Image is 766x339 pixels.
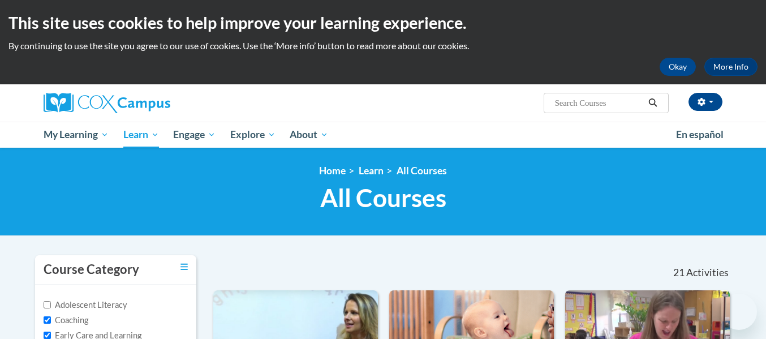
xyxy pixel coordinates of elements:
[8,40,758,52] p: By continuing to use the site you agree to our use of cookies. Use the ‘More info’ button to read...
[180,261,188,273] a: Toggle collapse
[8,11,758,34] h2: This site uses cookies to help improve your learning experience.
[44,316,51,324] input: Checkbox for Options
[27,122,739,148] div: Main menu
[397,165,447,177] a: All Courses
[44,261,139,278] h3: Course Category
[688,93,722,111] button: Account Settings
[660,58,696,76] button: Okay
[44,93,259,113] a: Cox Campus
[44,93,170,113] img: Cox Campus
[166,122,223,148] a: Engage
[721,294,757,330] iframe: Button to launch messaging window
[44,332,51,339] input: Checkbox for Options
[36,122,116,148] a: My Learning
[123,128,159,141] span: Learn
[230,128,276,141] span: Explore
[359,165,384,177] a: Learn
[319,165,346,177] a: Home
[320,183,446,213] span: All Courses
[223,122,283,148] a: Explore
[554,96,644,110] input: Search Courses
[44,128,109,141] span: My Learning
[283,122,336,148] a: About
[173,128,216,141] span: Engage
[44,301,51,308] input: Checkbox for Options
[686,267,729,279] span: Activities
[290,128,328,141] span: About
[676,128,724,140] span: En español
[116,122,166,148] a: Learn
[704,58,758,76] a: More Info
[644,96,661,110] button: Search
[673,267,685,279] span: 21
[669,123,731,147] a: En español
[44,314,88,327] label: Coaching
[44,299,127,311] label: Adolescent Literacy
